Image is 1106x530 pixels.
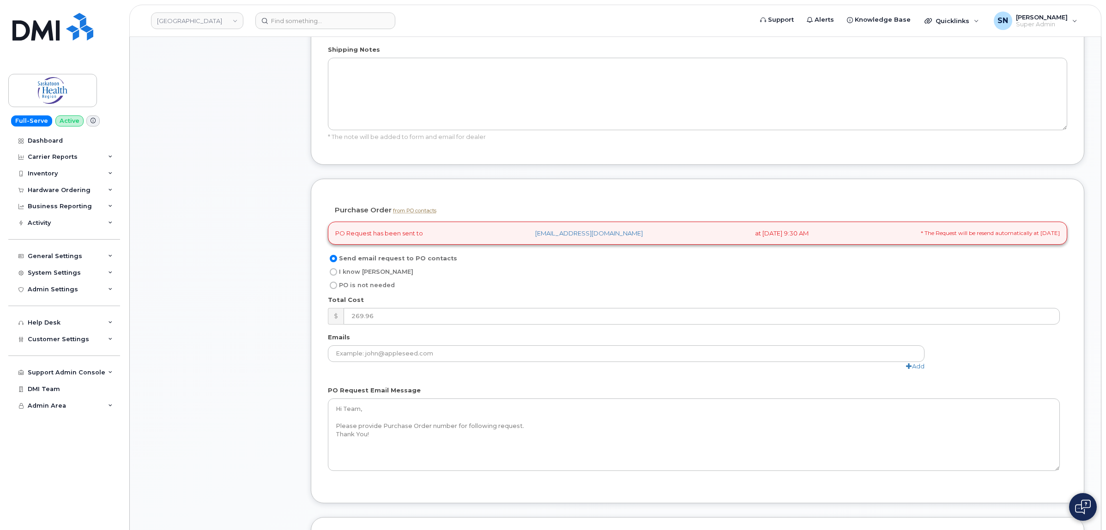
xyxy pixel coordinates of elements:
input: Send email request to PO contacts [330,255,337,262]
span: SN [997,15,1008,26]
h4: Purchase Order [335,206,1060,214]
textarea: Hi Team, Please provide Purchase Order number for following request. Thank You! [328,398,1060,471]
span: Quicklinks [936,17,969,24]
span: Send email request to PO contacts [339,255,457,262]
label: Emails [328,333,350,342]
span: Support [768,15,794,24]
div: Quicklinks [918,12,985,30]
img: Open chat [1075,500,1091,514]
span: Knowledge Base [855,15,911,24]
label: Shipping Notes [328,45,380,54]
input: Find something... [255,12,395,29]
input: I know [PERSON_NAME] [330,268,337,276]
a: Alerts [800,11,840,29]
a: Knowledge Base [840,11,917,29]
span: I know [PERSON_NAME] [339,268,413,275]
label: PO Request Email Message [328,386,421,395]
div: Sabrina Nguyen [987,12,1084,30]
input: Example: 101.23 [344,308,1060,325]
a: Saskatoon Health Region [151,12,243,29]
span: Super Admin [1016,21,1068,28]
input: Example: john@appleseed.com [328,345,925,362]
a: [EMAIL_ADDRESS][DOMAIN_NAME] [535,229,643,238]
div: PO Request has been sent to at [DATE] 9:30 AM [328,222,1067,245]
a: Add [906,362,925,370]
a: Support [754,11,800,29]
small: * The Request will be resend automatically at [DATE] [921,229,1060,237]
span: Alerts [815,15,834,24]
span: PO is not needed [339,282,395,289]
label: Total Cost [328,295,364,304]
div: $ [328,308,344,325]
div: * The note will be added to form and email for dealer [328,132,1067,141]
abbr: Purchasing@Saskatoonhealthregion.ca [393,207,436,214]
input: PO is not needed [330,282,337,289]
span: [PERSON_NAME] [1016,13,1068,21]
